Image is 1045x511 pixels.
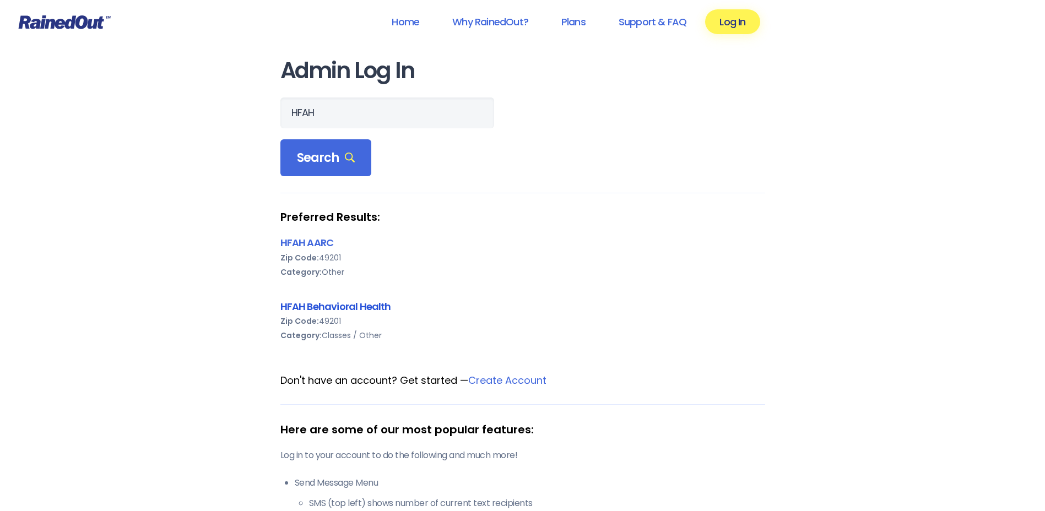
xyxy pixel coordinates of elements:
[280,58,765,83] h1: Admin Log In
[297,150,355,166] span: Search
[280,328,765,343] div: Classes / Other
[280,316,319,327] b: Zip Code:
[280,236,334,249] a: HFAH AARC
[309,497,765,510] li: SMS (top left) shows number of current text recipients
[280,252,319,263] b: Zip Code:
[280,330,322,341] b: Category:
[280,300,391,313] a: HFAH Behavioral Health
[280,265,765,279] div: Other
[280,251,765,265] div: 49201
[280,235,765,250] div: HFAH AARC
[438,9,543,34] a: Why RainedOut?
[547,9,600,34] a: Plans
[604,9,701,34] a: Support & FAQ
[280,299,765,314] div: HFAH Behavioral Health
[377,9,434,34] a: Home
[280,139,372,177] div: Search
[280,449,765,462] p: Log in to your account to do the following and much more!
[280,421,765,438] div: Here are some of our most popular features:
[280,314,765,328] div: 49201
[705,9,760,34] a: Log In
[468,373,546,387] a: Create Account
[280,97,494,128] input: Search Orgs…
[280,210,765,224] strong: Preferred Results:
[280,267,322,278] b: Category:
